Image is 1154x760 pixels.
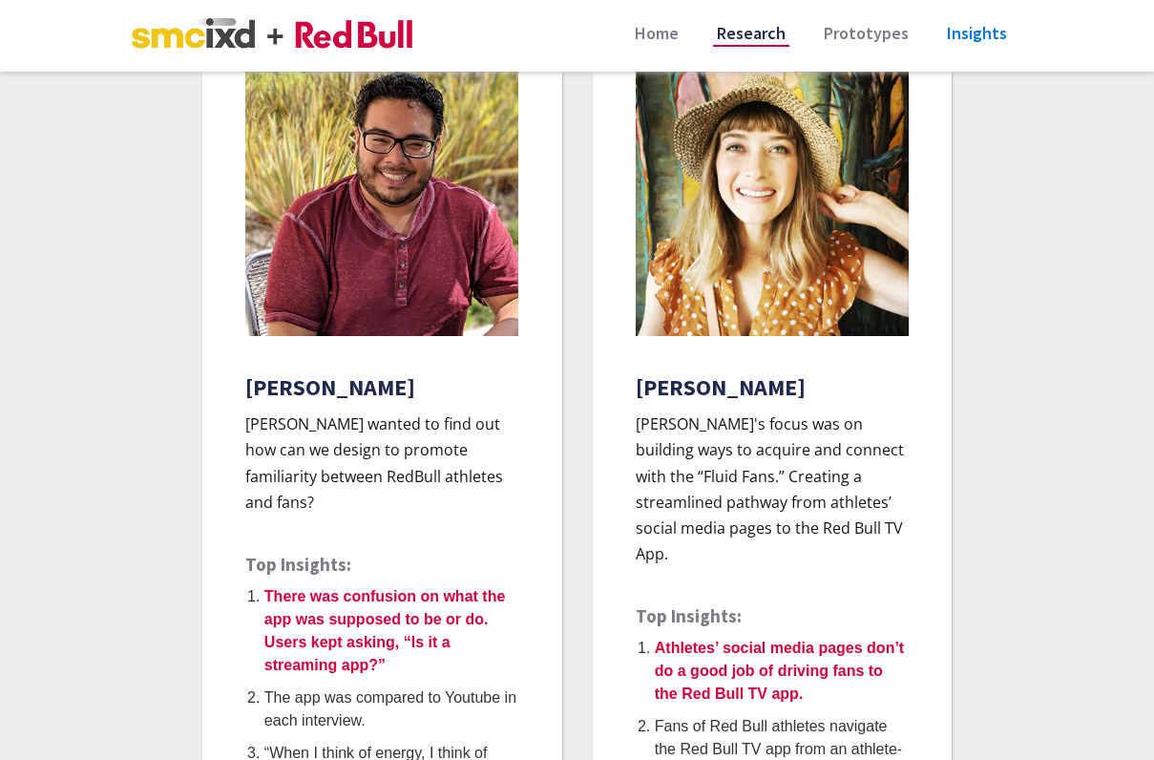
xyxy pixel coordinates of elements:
h4: Top Insights: [636,605,909,627]
p: [PERSON_NAME]'s focus was on building ways to acquire and connect with the “Fluid Fans.” Creating... [636,412,909,567]
p: [PERSON_NAME] wanted to find out how can we design to promote familiarity between RedBull athlete... [245,412,518,516]
li: The app was compared to Youtube in each interview. [264,686,518,732]
strong: Athletes’ social media pages don’t do a good job of driving fans to the Red Bull TV app. [655,640,904,702]
strong: There was confusion on what the app was supposed to be or do. Users kept asking, “Is it a streami... [264,588,505,673]
strong: [PERSON_NAME] [245,372,415,402]
h4: Top Insights: [245,554,518,576]
h3: [PERSON_NAME] [636,374,909,402]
